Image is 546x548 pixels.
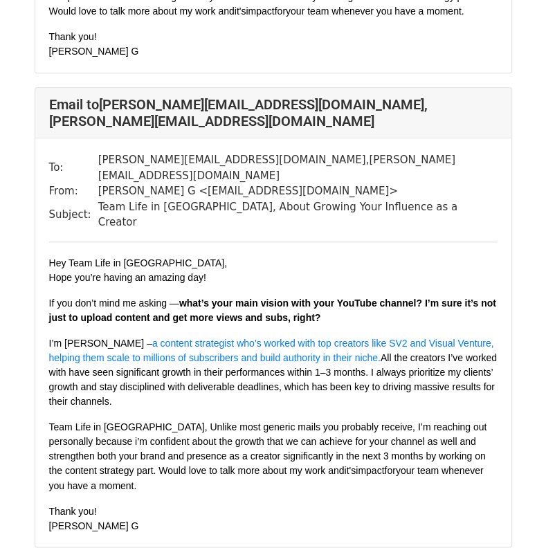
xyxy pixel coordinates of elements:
[49,199,98,230] td: Subject:
[344,465,356,476] span: it's
[49,336,498,409] p: I’m [PERSON_NAME] – All the creators I’ve worked with have seen significant growth in their perfo...
[98,183,498,199] td: [PERSON_NAME] G < [EMAIL_ADDRESS][DOMAIN_NAME] >
[98,152,498,183] td: [PERSON_NAME][EMAIL_ADDRESS][DOMAIN_NAME] , [PERSON_NAME][EMAIL_ADDRESS][DOMAIN_NAME]
[477,482,546,548] iframe: Chat Widget
[49,152,98,183] td: To:
[275,6,286,17] span: for
[49,296,498,325] p: If you don’t mind me asking —
[49,256,498,285] p: Hey Team Life in [GEOGRAPHIC_DATA], Hope you’re having an amazing day!
[49,30,498,59] p: Thank you! [PERSON_NAME] G
[235,6,246,17] span: it's
[49,420,498,493] p: Team Life in [GEOGRAPHIC_DATA], Unlike most generic mails you probably receive, I’m reaching out ...
[49,183,98,199] td: From:
[49,338,494,363] a: a content strategist who’s worked with top creators like SV2 and Visual Venture, helping them sca...
[98,199,498,230] td: Team Life in [GEOGRAPHIC_DATA], About Growing Your Influence as a Creator
[384,465,395,476] span: for
[49,96,498,129] h4: Email to [PERSON_NAME][EMAIL_ADDRESS][DOMAIN_NAME] , [PERSON_NAME][EMAIL_ADDRESS][DOMAIN_NAME]
[49,298,496,323] b: what’s your main vision with your YouTube channel? I’m sure it’s not just to upload content and g...
[49,504,498,533] p: Thank you! [PERSON_NAME] G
